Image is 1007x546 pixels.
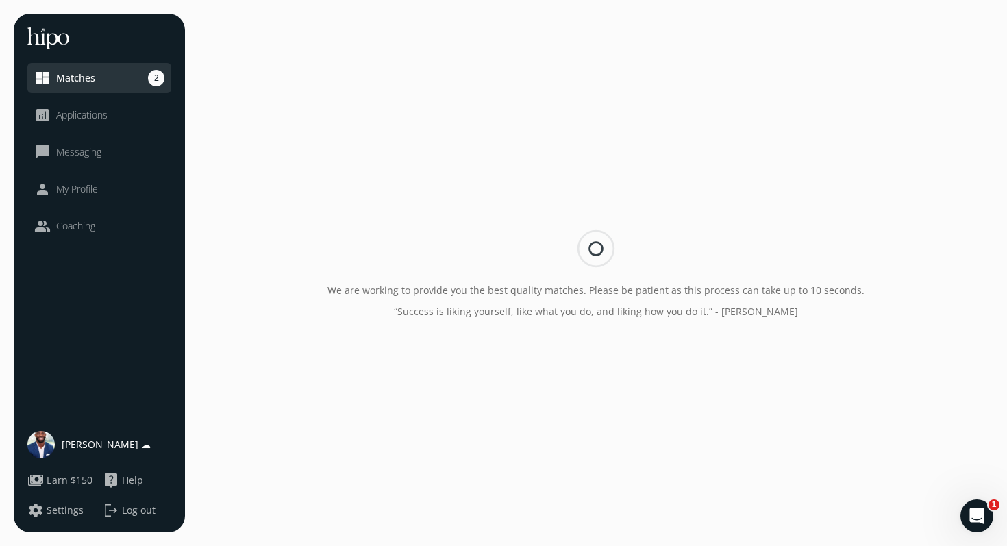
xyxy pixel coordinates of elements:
[575,228,617,269] img: svg%3e
[56,145,101,159] span: Messaging
[34,70,164,86] a: dashboardMatches2
[34,218,164,234] a: peopleCoaching
[47,504,84,517] span: Settings
[34,144,51,160] span: chat_bubble_outline
[27,502,96,519] a: settingsSettings
[103,472,171,488] a: live_helpHelp
[103,502,171,519] button: logoutLog out
[34,218,51,234] span: people
[27,27,69,49] img: hh-logo-white
[56,219,95,233] span: Coaching
[34,144,164,160] a: chat_bubble_outlineMessaging
[103,472,143,488] button: live_helpHelp
[27,472,96,488] a: paymentsEarn $150
[34,70,51,86] span: dashboard
[122,473,143,487] span: Help
[989,499,999,510] span: 1
[960,499,993,532] iframe: Intercom live chat
[34,107,164,123] a: analyticsApplications
[103,472,119,488] span: live_help
[27,472,92,488] button: paymentsEarn $150
[47,473,92,487] span: Earn $150
[27,502,44,519] span: settings
[56,71,95,85] span: Matches
[56,182,98,196] span: My Profile
[27,472,44,488] span: payments
[62,438,151,451] span: [PERSON_NAME] ☁
[27,502,84,519] button: settingsSettings
[103,502,119,519] span: logout
[34,181,164,197] a: personMy Profile
[327,283,865,297] p: We are working to provide you the best quality matches. Please be patient as this process can tak...
[34,107,51,123] span: analytics
[34,181,51,197] span: person
[27,431,55,458] img: user-photo
[394,304,798,319] p: “Success is liking yourself, like what you do, and liking how you do it.” - [PERSON_NAME]
[148,70,164,86] span: 2
[122,504,156,517] span: Log out
[56,108,108,122] span: Applications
